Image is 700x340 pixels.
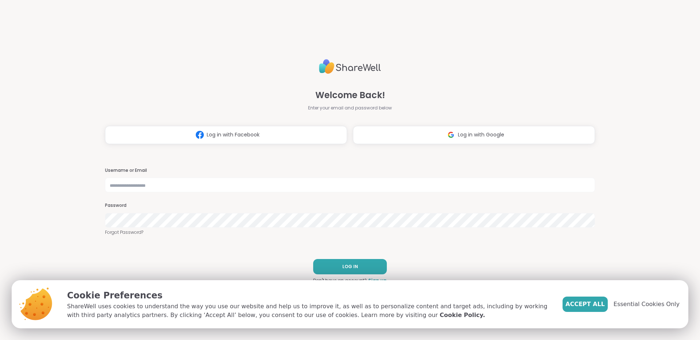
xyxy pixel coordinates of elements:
span: Log in with Facebook [207,131,260,139]
a: Sign up [368,277,387,284]
span: Welcome Back! [315,89,385,102]
a: Forgot Password? [105,229,595,236]
span: Essential Cookies Only [614,300,680,309]
h3: Username or Email [105,167,595,174]
img: ShareWell Logomark [193,128,207,142]
h3: Password [105,202,595,209]
span: LOG IN [342,263,358,270]
img: ShareWell Logo [319,56,381,77]
button: LOG IN [313,259,387,274]
p: ShareWell uses cookies to understand the way you use our website and help us to improve it, as we... [67,302,551,320]
button: Log in with Facebook [105,126,347,144]
a: Cookie Policy. [440,311,485,320]
button: Log in with Google [353,126,595,144]
span: Don't have an account? [313,277,367,284]
span: Accept All [565,300,605,309]
button: Accept All [563,297,608,312]
p: Cookie Preferences [67,289,551,302]
span: Enter your email and password below [308,105,392,111]
span: Log in with Google [458,131,504,139]
img: ShareWell Logomark [444,128,458,142]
